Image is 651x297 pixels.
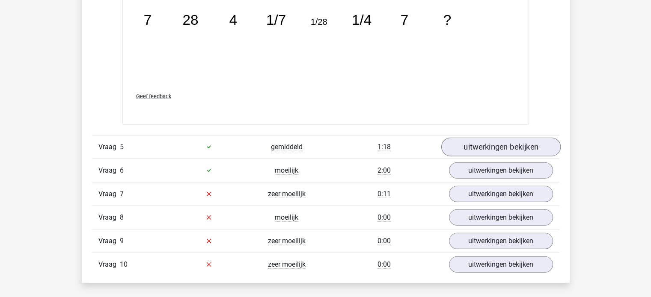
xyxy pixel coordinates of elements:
[378,143,391,151] span: 1:18
[98,236,120,246] span: Vraag
[98,189,120,199] span: Vraag
[98,212,120,223] span: Vraag
[229,12,237,28] tspan: 4
[143,12,152,28] tspan: 7
[275,166,298,175] span: moeilijk
[268,237,306,245] span: zeer moeilijk
[378,166,391,175] span: 2:00
[120,213,124,221] span: 8
[449,209,553,226] a: uitwerkingen bekijken
[275,213,298,222] span: moeilijk
[449,186,553,202] a: uitwerkingen bekijken
[120,260,128,268] span: 10
[271,143,303,151] span: gemiddeld
[120,143,124,151] span: 5
[120,237,124,245] span: 9
[98,165,120,176] span: Vraag
[378,190,391,198] span: 0:11
[443,12,451,28] tspan: ?
[136,93,171,100] span: Geef feedback
[441,138,560,156] a: uitwerkingen bekijken
[268,260,306,269] span: zeer moeilijk
[449,162,553,179] a: uitwerkingen bekijken
[378,213,391,222] span: 0:00
[98,142,120,152] span: Vraag
[182,12,198,28] tspan: 28
[120,190,124,198] span: 7
[449,256,553,273] a: uitwerkingen bekijken
[310,17,327,26] tspan: 1/28
[268,190,306,198] span: zeer moeilijk
[120,166,124,174] span: 6
[378,260,391,269] span: 0:00
[378,237,391,245] span: 0:00
[98,259,120,270] span: Vraag
[351,12,371,28] tspan: 1/4
[400,12,408,28] tspan: 7
[449,233,553,249] a: uitwerkingen bekijken
[266,12,285,28] tspan: 1/7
